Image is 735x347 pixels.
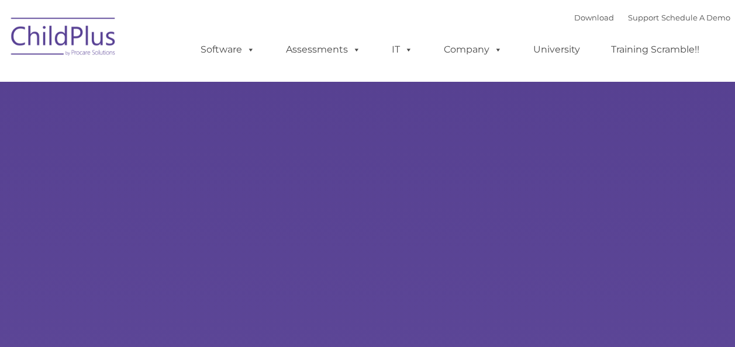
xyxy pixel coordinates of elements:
[432,38,514,61] a: Company
[574,13,730,22] font: |
[380,38,425,61] a: IT
[628,13,659,22] a: Support
[574,13,614,22] a: Download
[274,38,372,61] a: Assessments
[5,9,122,68] img: ChildPlus by Procare Solutions
[599,38,711,61] a: Training Scramble!!
[661,13,730,22] a: Schedule A Demo
[189,38,267,61] a: Software
[522,38,592,61] a: University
